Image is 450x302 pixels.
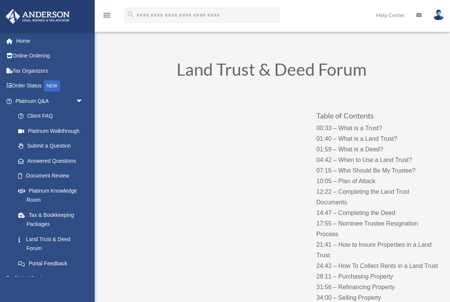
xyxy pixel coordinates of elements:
[5,78,95,94] a: Order StatusNEW
[11,168,95,184] a: Document Review
[76,271,91,286] span: arrow_drop_down
[5,93,95,109] a: Platinum Q&Aarrow_drop_down
[5,63,95,78] a: Tax Organizers
[102,13,111,20] a: menu
[316,112,440,123] h3: Table of Contents
[11,109,95,124] a: Client FAQ
[11,256,95,271] a: Portal Feedback
[76,93,91,109] span: arrow_drop_down
[5,271,95,286] a: Digital Productsarrow_drop_down
[102,11,111,20] i: menu
[102,61,441,82] h1: Land Trust & Deed Forum
[5,48,95,64] a: Online Ordering
[11,232,91,256] a: Land Trust & Deed Forum
[11,153,95,168] a: Answered Questions
[127,10,135,19] i: search
[5,33,95,48] a: Home
[433,9,444,20] img: User Pic
[3,9,72,24] img: Anderson Advisors Platinum Portal
[11,183,95,207] a: Platinum Knowledge Room
[11,207,95,232] a: Tax & Bookkeeping Packages
[11,123,95,139] a: Platinum Walkthrough
[44,80,60,92] div: NEW
[11,139,95,154] a: Submit a Question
